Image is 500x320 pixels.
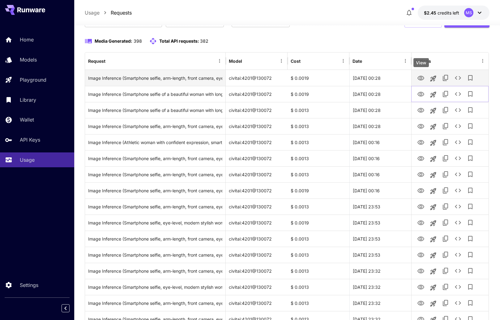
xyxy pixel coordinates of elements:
[427,217,439,229] button: Launch in playground
[452,200,464,213] button: See details
[349,86,411,102] div: 22 Sep, 2025 00:28
[226,247,288,263] div: civitai:4201@130072
[349,215,411,231] div: 21 Sep, 2025 23:53
[464,168,476,181] button: Add to library
[20,156,35,164] p: Usage
[349,118,411,134] div: 22 Sep, 2025 00:28
[20,36,34,43] p: Home
[427,201,439,213] button: Launch in playground
[111,9,132,16] p: Requests
[134,38,142,44] span: 398
[439,168,452,181] button: Copy TaskUUID
[288,295,349,311] div: $ 0.0013
[88,151,222,166] div: Click to copy prompt
[226,118,288,134] div: civitai:4201@130072
[427,72,439,85] button: Launch in playground
[20,281,38,289] p: Settings
[226,279,288,295] div: civitai:4201@130072
[349,247,411,263] div: 21 Sep, 2025 23:53
[415,297,427,309] button: View
[427,137,439,149] button: Launch in playground
[464,136,476,148] button: Add to library
[339,57,348,65] button: Menu
[349,279,411,295] div: 21 Sep, 2025 23:32
[226,70,288,86] div: civitai:4201@130072
[415,200,427,213] button: View
[88,199,222,215] div: Click to copy prompt
[226,263,288,279] div: civitai:4201@130072
[226,86,288,102] div: civitai:4201@130072
[464,8,473,17] div: MS
[464,88,476,100] button: Add to library
[427,249,439,262] button: Launch in playground
[413,58,429,67] div: View
[439,265,452,277] button: Copy TaskUUID
[439,88,452,100] button: Copy TaskUUID
[427,297,439,310] button: Launch in playground
[452,216,464,229] button: See details
[288,182,349,198] div: $ 0.0019
[349,295,411,311] div: 21 Sep, 2025 23:32
[349,150,411,166] div: 22 Sep, 2025 00:16
[452,88,464,100] button: See details
[415,280,427,293] button: View
[464,200,476,213] button: Add to library
[464,216,476,229] button: Add to library
[88,263,222,279] div: Click to copy prompt
[200,38,208,44] span: 382
[288,134,349,150] div: $ 0.0013
[452,184,464,197] button: See details
[88,247,222,263] div: Click to copy prompt
[288,247,349,263] div: $ 0.0013
[243,57,251,65] button: Sort
[452,72,464,84] button: See details
[88,231,222,247] div: Click to copy prompt
[349,182,411,198] div: 22 Sep, 2025 00:16
[464,249,476,261] button: Add to library
[349,166,411,182] div: 22 Sep, 2025 00:16
[439,281,452,293] button: Copy TaskUUID
[464,297,476,309] button: Add to library
[88,279,222,295] div: Click to copy prompt
[288,279,349,295] div: $ 0.0013
[88,118,222,134] div: Click to copy prompt
[427,121,439,133] button: Launch in playground
[226,150,288,166] div: civitai:4201@130072
[85,9,100,16] a: Usage
[226,215,288,231] div: civitai:4201@130072
[226,231,288,247] div: civitai:4201@130072
[20,56,37,63] p: Models
[452,233,464,245] button: See details
[226,198,288,215] div: civitai:4201@130072
[439,104,452,116] button: Copy TaskUUID
[88,102,222,118] div: Click to copy prompt
[349,231,411,247] div: 21 Sep, 2025 23:53
[85,9,132,16] nav: breadcrumb
[415,136,427,148] button: View
[226,134,288,150] div: civitai:4201@130072
[20,76,46,83] p: Playground
[229,58,242,64] div: Model
[415,152,427,164] button: View
[349,198,411,215] div: 21 Sep, 2025 23:53
[415,104,427,116] button: View
[427,281,439,294] button: Launch in playground
[215,57,224,65] button: Menu
[88,134,222,150] div: Click to copy prompt
[439,152,452,164] button: Copy TaskUUID
[159,38,199,44] span: Total API requests:
[226,182,288,198] div: civitai:4201@130072
[288,86,349,102] div: $ 0.0019
[415,71,427,84] button: View
[452,152,464,164] button: See details
[88,70,222,86] div: Click to copy prompt
[288,118,349,134] div: $ 0.0013
[464,120,476,132] button: Add to library
[88,183,222,198] div: Click to copy prompt
[452,136,464,148] button: See details
[439,120,452,132] button: Copy TaskUUID
[415,232,427,245] button: View
[226,166,288,182] div: civitai:4201@130072
[288,215,349,231] div: $ 0.0019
